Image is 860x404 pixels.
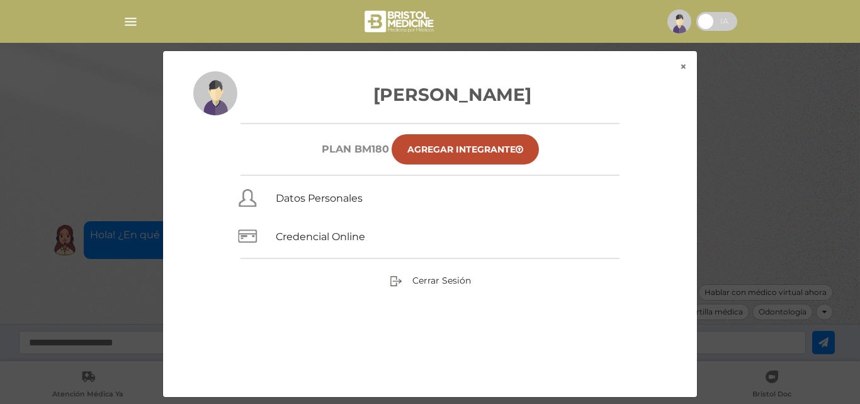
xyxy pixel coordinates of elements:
img: Cober_menu-lines-white.svg [123,14,139,30]
img: bristol-medicine-blanco.png [363,6,438,37]
a: Credencial Online [276,231,365,243]
span: Cerrar Sesión [412,275,471,286]
a: Cerrar Sesión [390,275,471,286]
img: sign-out.png [390,275,402,287]
a: Agregar Integrante [392,134,539,164]
img: profile-placeholder.svg [193,71,237,115]
a: Datos Personales [276,192,363,204]
img: profile-placeholder.svg [667,9,691,33]
button: × [670,51,697,83]
h3: [PERSON_NAME] [193,81,667,108]
h6: Plan BM180 [322,143,389,155]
